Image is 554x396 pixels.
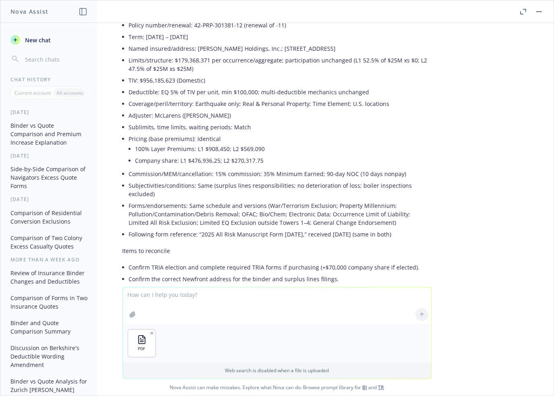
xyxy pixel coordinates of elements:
p: All accounts [56,89,83,96]
li: Following form reference: “2025 All Risk Manuscript Form [DATE],” received [DATE] (same in both) [129,228,432,240]
div: More than a week ago [1,256,97,263]
li: Documentation consistency: The 9/22 set includes a surplus lines form still dated [DATE]—align da... [129,285,432,305]
button: Discussion on Berkshire's Deductible Wording Amendment [7,341,91,371]
li: Term: [DATE] – [DATE] [129,31,432,43]
span: Nova Assist can make mistakes. Explore what Nova can do: Browse prompt library for and [4,379,550,396]
li: Confirm the correct Newfront address for the binder and surplus lines filings. [129,273,432,285]
button: PDF [128,330,156,357]
button: Comparison of Forms in Two Insurance Quotes [7,291,91,313]
li: Forms/endorsements: Same schedule and versions (War/Terrorism Exclusion; Property Millennium; Pol... [129,200,432,228]
button: Binder vs Quote Comparison and Premium Increase Explanation [7,119,91,149]
li: Subjectivities/conditions: Same (surplus lines responsibilities; no deterioration of loss; boiler... [129,180,432,200]
li: Commission/MEM/cancellation: 15% commission; 35% Minimum Earned; 90-day NOC (10 days nonpay) [129,168,432,180]
span: New chat [23,36,51,44]
a: TR [378,384,384,391]
li: Deductible: EQ 5% of TIV per unit, min $100,000; multi-deductible mechanics unchanged [129,86,432,98]
button: Comparison of Residential Conversion Exclusions [7,206,91,228]
button: Binder and Quote Comparison Summary [7,316,91,338]
li: Coverage/peril/territory: Earthquake only; Real & Personal Property; Time Element; U.S. locations [129,98,432,110]
div: [DATE] [1,109,97,116]
h1: Nova Assist [10,7,48,16]
button: Review of Insurance Binder Changes and Deductibles [7,266,91,288]
li: Company share: L1 $476,936.25; L2 $270,317.75 [135,155,432,166]
p: Items to reconcile [122,247,432,255]
li: 100% Layer Premiums: L1 $908,450; L2 $569,090 [135,143,432,155]
div: [DATE] [1,152,97,159]
p: Web search is disabled when a file is uploaded [128,367,427,374]
li: Named insured/address: [PERSON_NAME] Holdings, Inc.; [STREET_ADDRESS] [129,43,432,54]
li: TIV: $956,185,623 (Domestic) [129,75,432,86]
a: BI [363,384,367,391]
button: Comparison of Two Colony Excess Casualty Quotes [7,231,91,253]
div: Chat History [1,76,97,83]
button: New chat [7,33,91,47]
li: Pricing (base premiums): Identical [129,133,432,168]
li: Policy number/renewal: 42-PRP-301381-12 (renewal of -11) [129,19,432,31]
li: Adjuster: McLarens ([PERSON_NAME]) [129,110,432,121]
li: Limits/structure: $179,368,371 per occurrence/aggregate; participation unchanged (L1 52.5% of $25... [129,54,432,75]
div: [DATE] [1,196,97,203]
input: Search chats [23,54,87,65]
li: Sublimits, time limits, waiting periods: Match [129,121,432,133]
button: Side-by-Side Comparison of Navigators Excess Quote Forms [7,162,91,193]
p: Current account [15,89,51,96]
li: Confirm TRIA election and complete required TRIA forms if purchasing (+$70,000 company share if e... [129,261,432,273]
span: PDF [138,346,145,351]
